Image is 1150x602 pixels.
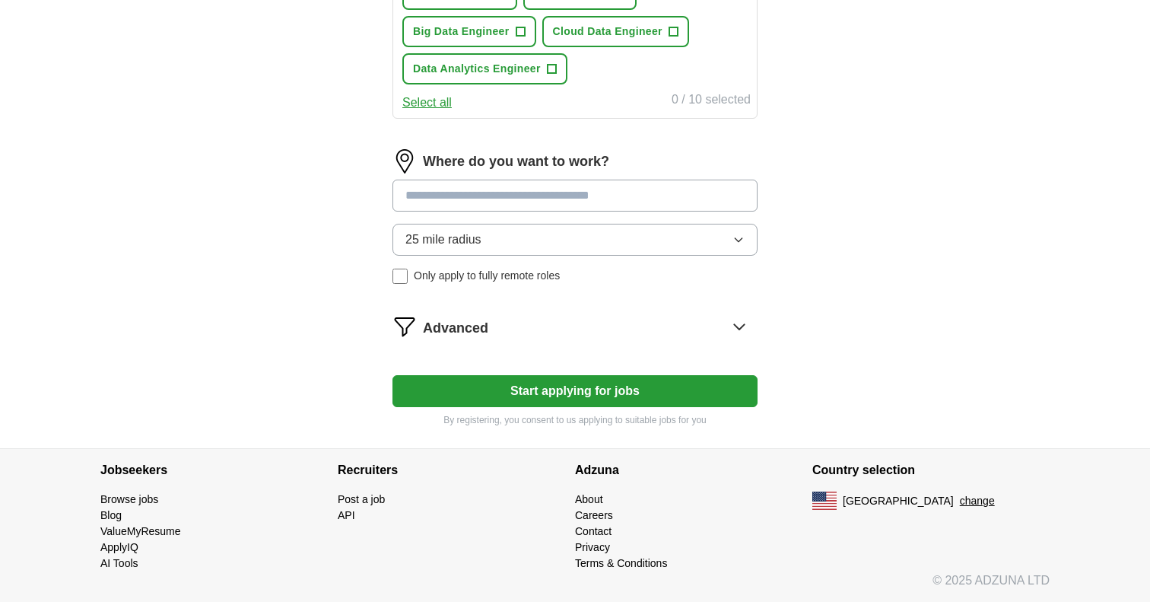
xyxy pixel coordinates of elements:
button: 25 mile radius [392,224,758,256]
a: Careers [575,509,613,521]
span: Big Data Engineer [413,24,510,40]
button: Big Data Engineer [402,16,536,47]
a: API [338,509,355,521]
a: Terms & Conditions [575,557,667,569]
span: Cloud Data Engineer [553,24,662,40]
input: Only apply to fully remote roles [392,269,408,284]
div: © 2025 ADZUNA LTD [88,572,1062,602]
a: Post a job [338,493,385,505]
span: Only apply to fully remote roles [414,268,560,284]
a: Browse jobs [100,493,158,505]
span: Data Analytics Engineer [413,61,541,77]
p: By registering, you consent to us applying to suitable jobs for you [392,413,758,427]
label: Where do you want to work? [423,151,609,172]
a: ValueMyResume [100,525,181,537]
button: Cloud Data Engineer [542,16,689,47]
a: About [575,493,603,505]
h4: Country selection [812,449,1050,492]
button: Start applying for jobs [392,375,758,407]
span: [GEOGRAPHIC_DATA] [843,493,954,509]
div: 0 / 10 selected [672,91,751,112]
img: US flag [812,492,837,510]
a: ApplyIQ [100,541,138,553]
img: filter [392,314,417,339]
button: Data Analytics Engineer [402,53,567,84]
a: AI Tools [100,557,138,569]
a: Privacy [575,541,610,553]
span: 25 mile radius [405,231,481,249]
button: Select all [402,94,452,112]
a: Contact [575,525,612,537]
a: Blog [100,509,122,521]
button: change [960,493,995,509]
img: location.png [392,149,417,174]
span: Advanced [423,318,488,339]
